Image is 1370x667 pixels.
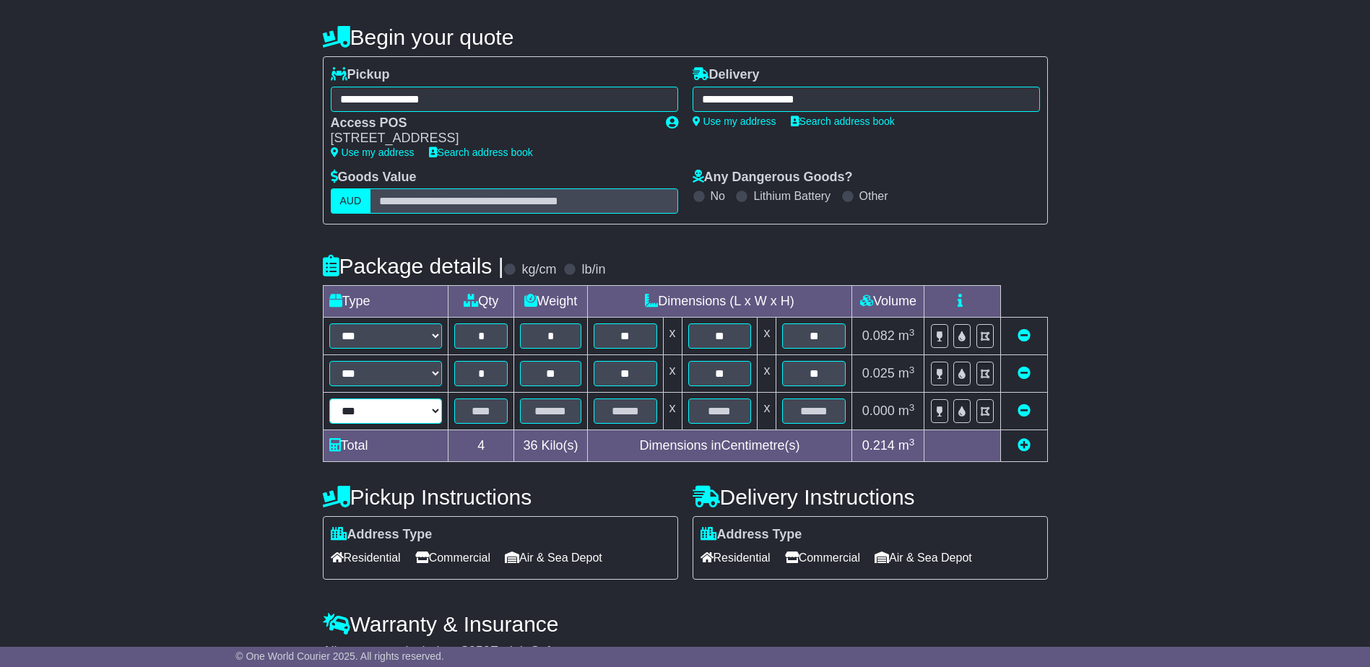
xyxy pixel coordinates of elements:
[331,67,390,83] label: Pickup
[448,430,514,462] td: 4
[505,546,602,569] span: Air & Sea Depot
[791,115,895,127] a: Search address book
[758,318,776,355] td: x
[514,430,587,462] td: Kilo(s)
[581,262,605,278] label: lb/in
[469,644,490,658] span: 250
[587,286,852,318] td: Dimensions (L x W x H)
[859,189,888,203] label: Other
[909,365,915,375] sup: 3
[758,393,776,430] td: x
[693,67,760,83] label: Delivery
[862,328,895,343] span: 0.082
[1018,366,1031,380] a: Remove this item
[323,286,448,318] td: Type
[701,527,802,543] label: Address Type
[331,188,371,214] label: AUD
[693,485,1048,509] h4: Delivery Instructions
[862,404,895,418] span: 0.000
[331,147,415,158] a: Use my address
[693,170,853,186] label: Any Dangerous Goods?
[785,546,860,569] span: Commercial
[448,286,514,318] td: Qty
[523,438,537,453] span: 36
[693,115,776,127] a: Use my address
[587,430,852,462] td: Dimensions in Centimetre(s)
[701,546,771,569] span: Residential
[898,328,915,343] span: m
[323,25,1048,49] h4: Begin your quote
[898,366,915,380] span: m
[331,527,433,543] label: Address Type
[323,612,1048,636] h4: Warranty & Insurance
[331,131,651,147] div: [STREET_ADDRESS]
[331,170,417,186] label: Goods Value
[331,115,651,131] div: Access POS
[1018,404,1031,418] a: Remove this item
[521,262,556,278] label: kg/cm
[331,546,401,569] span: Residential
[852,286,924,318] td: Volume
[1018,328,1031,343] a: Remove this item
[898,438,915,453] span: m
[909,327,915,338] sup: 3
[711,189,725,203] label: No
[323,430,448,462] td: Total
[909,402,915,413] sup: 3
[323,254,504,278] h4: Package details |
[323,644,1048,660] div: All our quotes include a $ FreightSafe warranty.
[514,286,587,318] td: Weight
[753,189,831,203] label: Lithium Battery
[1018,438,1031,453] a: Add new item
[429,147,533,158] a: Search address book
[663,355,682,393] td: x
[875,546,972,569] span: Air & Sea Depot
[758,355,776,393] td: x
[663,318,682,355] td: x
[323,485,678,509] h4: Pickup Instructions
[909,437,915,448] sup: 3
[862,438,895,453] span: 0.214
[862,366,895,380] span: 0.025
[235,650,444,662] span: © One World Courier 2025. All rights reserved.
[898,404,915,418] span: m
[415,546,490,569] span: Commercial
[663,393,682,430] td: x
